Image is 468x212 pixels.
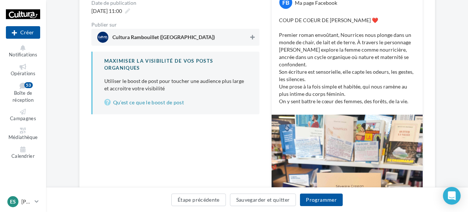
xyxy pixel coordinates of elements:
[104,98,248,107] a: Qu’est ce que le boost de post
[6,195,40,209] a: ES [PERSON_NAME]
[112,35,215,43] span: Cultura Rambouillet ([GEOGRAPHIC_DATA])
[8,134,38,140] span: Médiathèque
[24,82,33,88] div: 53
[6,26,40,39] button: Créer
[104,58,248,71] div: Maximiser la visibilité de vos posts organiques
[443,187,461,205] div: Open Intercom Messenger
[6,44,40,59] button: Notifications
[11,70,35,76] span: Opérations
[6,81,40,104] a: Boîte de réception53
[11,153,35,159] span: Calendrier
[6,126,40,142] a: Médiathèque
[6,107,40,123] a: Campagnes
[171,194,226,206] button: Étape précédente
[21,198,32,205] p: [PERSON_NAME]
[230,194,296,206] button: Sauvegarder et quitter
[91,8,122,14] span: [DATE] 11:00
[300,194,343,206] button: Programmer
[9,52,37,58] span: Notifications
[91,0,259,6] div: Date de publication
[10,116,36,122] span: Campagnes
[6,26,40,39] div: Nouvelle campagne
[279,17,415,105] p: COUP DE COEUR DE [PERSON_NAME] ❤️ Premier roman envoûtant, Nourrices nous plonge dans un monde de...
[13,90,34,103] span: Boîte de réception
[91,22,259,27] div: Publier sur
[104,77,248,92] p: Utiliser le boost de post pour toucher une audience plus large et accroitre votre visibilité
[10,198,16,205] span: ES
[6,62,40,78] a: Opérations
[6,145,40,161] a: Calendrier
